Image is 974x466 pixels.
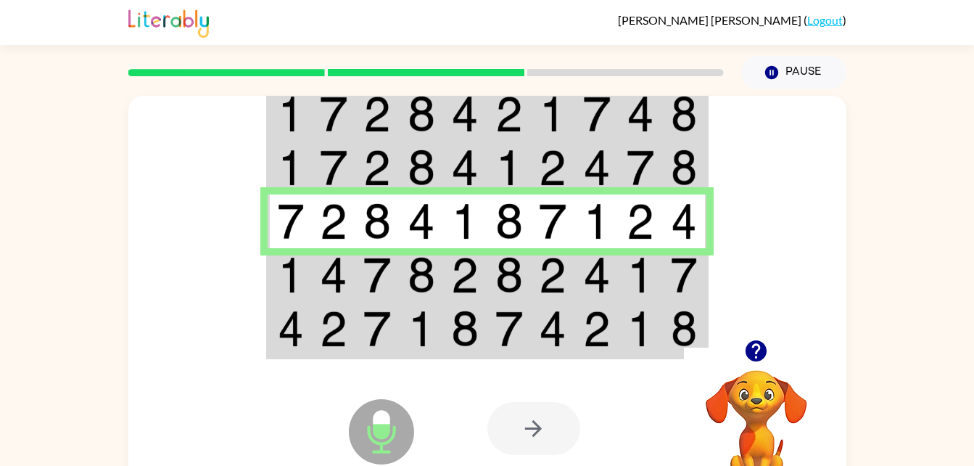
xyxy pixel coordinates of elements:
[671,203,697,240] img: 4
[539,150,566,186] img: 2
[671,150,697,186] img: 8
[278,203,304,240] img: 7
[451,150,479,186] img: 4
[495,150,523,186] img: 1
[278,257,304,293] img: 1
[539,311,566,347] img: 4
[408,96,435,132] img: 8
[278,150,304,186] img: 1
[671,96,697,132] img: 8
[671,257,697,293] img: 7
[408,150,435,186] img: 8
[278,311,304,347] img: 4
[320,150,347,186] img: 7
[583,96,611,132] img: 7
[408,203,435,240] img: 4
[363,96,391,132] img: 2
[128,6,209,38] img: Literably
[451,311,479,347] img: 8
[495,311,523,347] img: 7
[495,96,523,132] img: 2
[618,13,804,27] span: [PERSON_NAME] [PERSON_NAME]
[320,96,347,132] img: 7
[363,311,391,347] img: 7
[671,311,697,347] img: 8
[539,257,566,293] img: 2
[278,96,304,132] img: 1
[495,257,523,293] img: 8
[807,13,843,27] a: Logout
[627,311,654,347] img: 1
[320,257,347,293] img: 4
[451,203,479,240] img: 1
[363,257,391,293] img: 7
[451,257,479,293] img: 2
[539,203,566,240] img: 7
[495,203,523,240] img: 8
[363,150,391,186] img: 2
[618,13,846,27] div: ( )
[408,257,435,293] img: 8
[363,203,391,240] img: 8
[320,311,347,347] img: 2
[627,257,654,293] img: 1
[320,203,347,240] img: 2
[539,96,566,132] img: 1
[627,203,654,240] img: 2
[583,257,611,293] img: 4
[408,311,435,347] img: 1
[627,96,654,132] img: 4
[583,203,611,240] img: 1
[583,150,611,186] img: 4
[741,56,846,89] button: Pause
[583,311,611,347] img: 2
[627,150,654,186] img: 7
[451,96,479,132] img: 4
